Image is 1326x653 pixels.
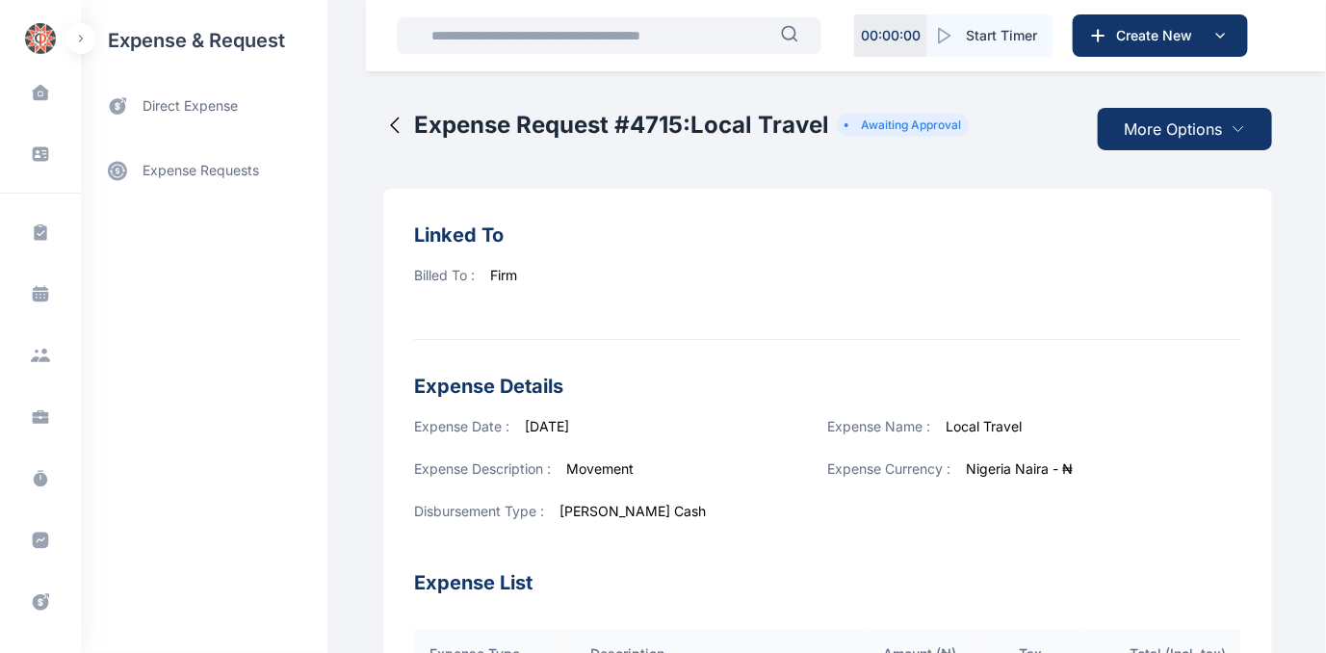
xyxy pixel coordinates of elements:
div: expense requests [81,132,327,194]
span: Billed To : [414,267,475,283]
h3: Linked To [414,220,1241,250]
span: Start Timer [966,26,1037,45]
span: Expense Description : [414,460,551,477]
p: 00 : 00 : 00 [861,26,921,45]
button: Create New [1073,14,1248,57]
span: Expense Date : [414,418,509,434]
a: expense requests [81,147,327,194]
li: Awaiting Approval [845,118,961,133]
span: Movement [566,460,634,477]
span: Nigeria Naira - ₦ [967,460,1074,477]
a: direct expense [81,81,327,132]
span: Create New [1108,26,1209,45]
h3: Expense Details [414,371,1241,402]
span: Disbursement Type : [414,503,544,519]
span: Firm [490,267,517,283]
span: Expense Name : [828,418,931,434]
span: [DATE] [525,418,569,434]
button: Start Timer [927,14,1053,57]
h3: Expense List [414,544,1241,598]
button: Expense Request #4715:Local TravelAwaiting Approval [383,92,969,158]
h2: Expense Request # 4715 : Local Travel [414,110,829,141]
span: Local Travel [947,418,1023,434]
span: direct expense [143,96,238,117]
span: More Options [1125,118,1223,141]
span: Expense Currency : [828,460,951,477]
span: [PERSON_NAME] Cash [559,503,706,519]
